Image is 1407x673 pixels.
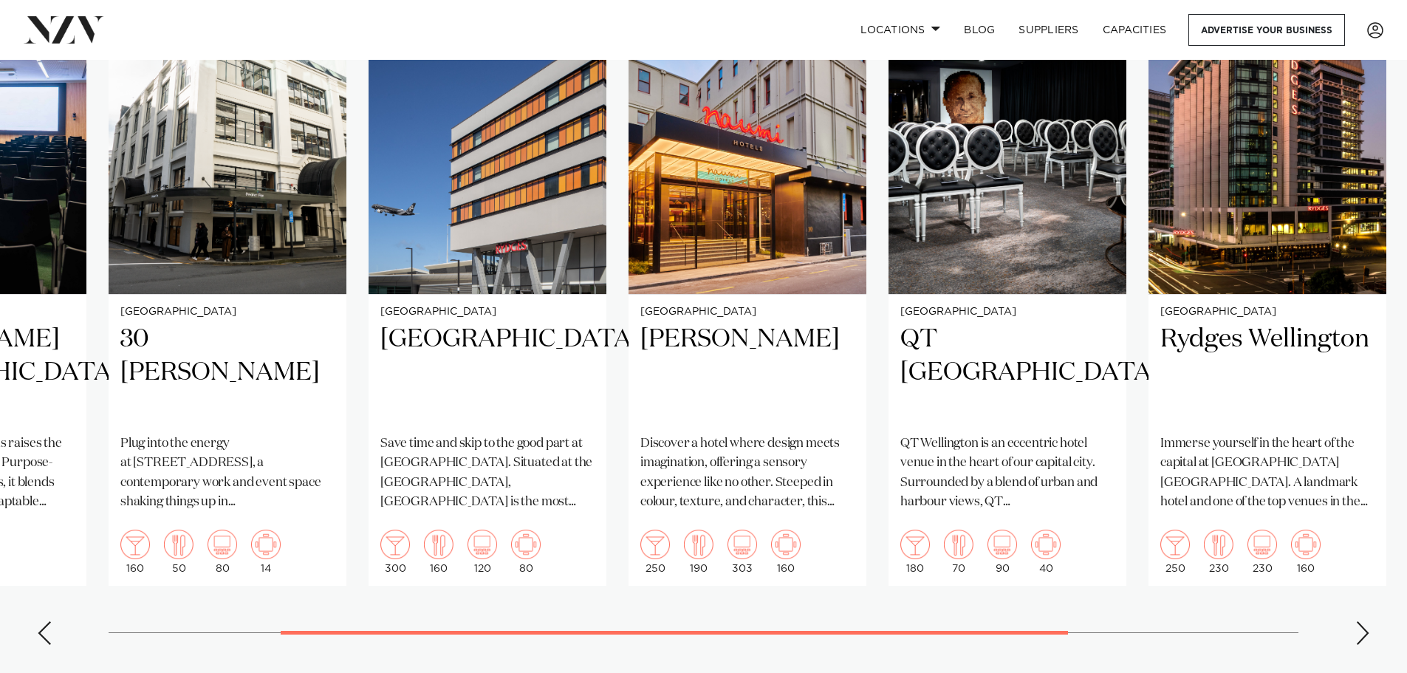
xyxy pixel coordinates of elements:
[511,530,541,574] div: 80
[684,530,713,559] img: dining.png
[640,323,855,423] h2: [PERSON_NAME]
[1160,530,1190,574] div: 250
[380,434,595,512] p: Save time and skip to the good part at [GEOGRAPHIC_DATA]. Situated at the [GEOGRAPHIC_DATA], [GEO...
[120,323,335,423] h2: 30 [PERSON_NAME]
[208,530,237,559] img: theatre.png
[511,530,541,559] img: meeting.png
[1160,434,1375,512] p: Immerse yourself in the heart of the capital at [GEOGRAPHIC_DATA] [GEOGRAPHIC_DATA]. A landmark h...
[900,323,1115,423] h2: QT [GEOGRAPHIC_DATA]
[468,530,497,574] div: 120
[771,530,801,574] div: 160
[952,14,1007,46] a: BLOG
[120,307,335,318] small: [GEOGRAPHIC_DATA]
[944,530,973,559] img: dining.png
[208,530,237,574] div: 80
[1091,14,1179,46] a: Capacities
[728,530,757,559] img: theatre.png
[24,16,104,43] img: nzv-logo.png
[684,530,713,574] div: 190
[771,530,801,559] img: meeting.png
[849,14,952,46] a: Locations
[1291,530,1321,559] img: meeting.png
[1160,530,1190,559] img: cocktail.png
[900,530,930,574] div: 180
[1031,530,1061,574] div: 40
[1188,14,1345,46] a: Advertise your business
[900,434,1115,512] p: QT Wellington is an eccentric hotel venue in the heart of our capital city. Surrounded by a blend...
[251,530,281,559] img: meeting.png
[987,530,1017,574] div: 90
[900,307,1115,318] small: [GEOGRAPHIC_DATA]
[900,530,930,559] img: cocktail.png
[944,530,973,574] div: 70
[1031,530,1061,559] img: meeting.png
[640,530,670,559] img: cocktail.png
[380,307,595,318] small: [GEOGRAPHIC_DATA]
[424,530,453,559] img: dining.png
[251,530,281,574] div: 14
[1007,14,1090,46] a: SUPPLIERS
[1291,530,1321,574] div: 160
[728,530,757,574] div: 303
[1204,530,1233,559] img: dining.png
[424,530,453,574] div: 160
[1160,307,1375,318] small: [GEOGRAPHIC_DATA]
[640,434,855,512] p: Discover a hotel where design meets imagination, offering a sensory experience like no other. Ste...
[380,530,410,574] div: 300
[640,530,670,574] div: 250
[120,530,150,559] img: cocktail.png
[468,530,497,559] img: theatre.png
[120,434,335,512] p: Plug into the energy at [STREET_ADDRESS], a contemporary work and event space shaking things up i...
[987,530,1017,559] img: theatre.png
[164,530,194,574] div: 50
[1247,530,1277,574] div: 230
[380,530,410,559] img: cocktail.png
[1247,530,1277,559] img: theatre.png
[164,530,194,559] img: dining.png
[640,307,855,318] small: [GEOGRAPHIC_DATA]
[1160,323,1375,423] h2: Rydges Wellington
[380,323,595,423] h2: [GEOGRAPHIC_DATA]
[120,530,150,574] div: 160
[1204,530,1233,574] div: 230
